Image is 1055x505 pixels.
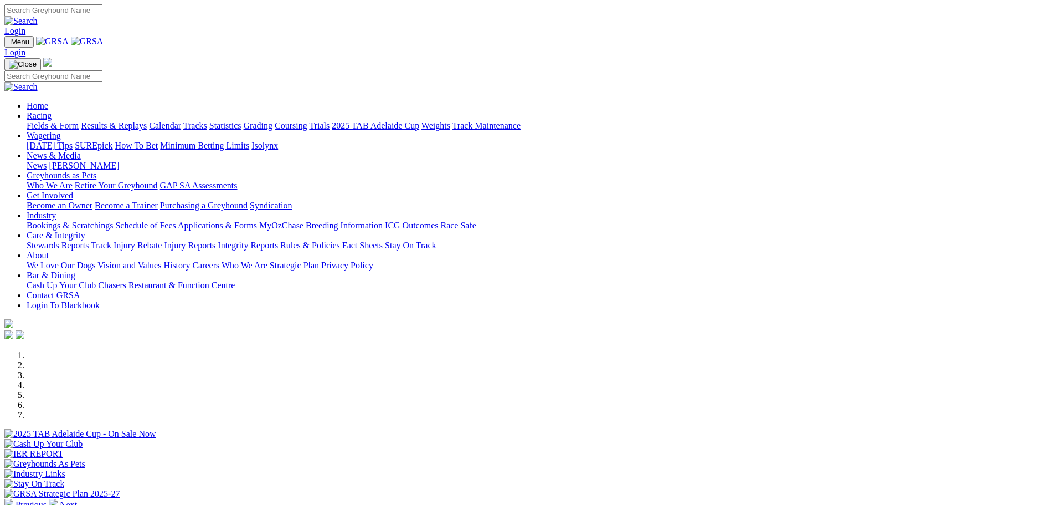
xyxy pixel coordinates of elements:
a: Fields & Form [27,121,79,130]
a: Isolynx [251,141,278,150]
a: Schedule of Fees [115,221,176,230]
a: Grading [244,121,272,130]
a: Integrity Reports [218,241,278,250]
a: [DATE] Tips [27,141,73,150]
img: Search [4,16,38,26]
input: Search [4,70,102,82]
img: GRSA [36,37,69,47]
a: Strategic Plan [270,261,319,270]
img: GRSA [71,37,104,47]
a: Contact GRSA [27,290,80,300]
a: Login [4,26,25,35]
a: Track Injury Rebate [91,241,162,250]
img: Greyhounds As Pets [4,459,85,469]
div: Greyhounds as Pets [27,181,1051,191]
a: Syndication [250,201,292,210]
a: Cash Up Your Club [27,280,96,290]
div: Industry [27,221,1051,231]
a: Track Maintenance [452,121,521,130]
a: Stewards Reports [27,241,89,250]
a: Retire Your Greyhound [75,181,158,190]
img: logo-grsa-white.png [43,58,52,67]
a: Become a Trainer [95,201,158,210]
img: Cash Up Your Club [4,439,83,449]
input: Search [4,4,102,16]
img: facebook.svg [4,330,13,339]
a: Login [4,48,25,57]
img: GRSA Strategic Plan 2025-27 [4,489,120,499]
a: ICG Outcomes [385,221,438,230]
a: Minimum Betting Limits [160,141,249,150]
a: Stay On Track [385,241,436,250]
a: Applications & Forms [178,221,257,230]
a: Injury Reports [164,241,215,250]
img: Close [9,60,37,69]
a: Rules & Policies [280,241,340,250]
img: Industry Links [4,469,65,479]
a: Greyhounds as Pets [27,171,96,180]
div: Racing [27,121,1051,131]
a: Who We Are [27,181,73,190]
a: News [27,161,47,170]
a: History [163,261,190,270]
a: Bar & Dining [27,271,75,280]
a: Racing [27,111,52,120]
a: Wagering [27,131,61,140]
a: Coursing [275,121,307,130]
a: News & Media [27,151,81,160]
button: Toggle navigation [4,58,41,70]
a: How To Bet [115,141,158,150]
a: Industry [27,211,56,220]
div: Care & Integrity [27,241,1051,251]
a: Home [27,101,48,110]
a: Race Safe [440,221,476,230]
a: Trials [309,121,330,130]
div: Wagering [27,141,1051,151]
a: We Love Our Dogs [27,261,95,270]
a: Results & Replays [81,121,147,130]
a: Statistics [209,121,241,130]
a: GAP SA Assessments [160,181,238,190]
a: About [27,251,49,260]
a: Privacy Policy [321,261,373,270]
div: Get Involved [27,201,1051,211]
a: Chasers Restaurant & Function Centre [98,280,235,290]
img: Stay On Track [4,479,64,489]
img: 2025 TAB Adelaide Cup - On Sale Now [4,429,156,439]
a: Login To Blackbook [27,300,100,310]
a: Tracks [183,121,207,130]
a: Breeding Information [306,221,383,230]
span: Menu [11,38,29,46]
a: 2025 TAB Adelaide Cup [332,121,419,130]
a: [PERSON_NAME] [49,161,119,170]
img: Search [4,82,38,92]
button: Toggle navigation [4,36,34,48]
img: IER REPORT [4,449,63,459]
a: SUREpick [75,141,112,150]
a: Purchasing a Greyhound [160,201,248,210]
a: Calendar [149,121,181,130]
img: twitter.svg [16,330,24,339]
a: Bookings & Scratchings [27,221,113,230]
div: News & Media [27,161,1051,171]
a: Who We Are [222,261,267,270]
a: Weights [421,121,450,130]
div: About [27,261,1051,271]
a: Careers [192,261,219,270]
a: MyOzChase [259,221,303,230]
div: Bar & Dining [27,280,1051,290]
a: Become an Owner [27,201,92,210]
a: Get Involved [27,191,73,200]
a: Vision and Values [97,261,161,270]
img: logo-grsa-white.png [4,319,13,328]
a: Care & Integrity [27,231,85,240]
a: Fact Sheets [342,241,383,250]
